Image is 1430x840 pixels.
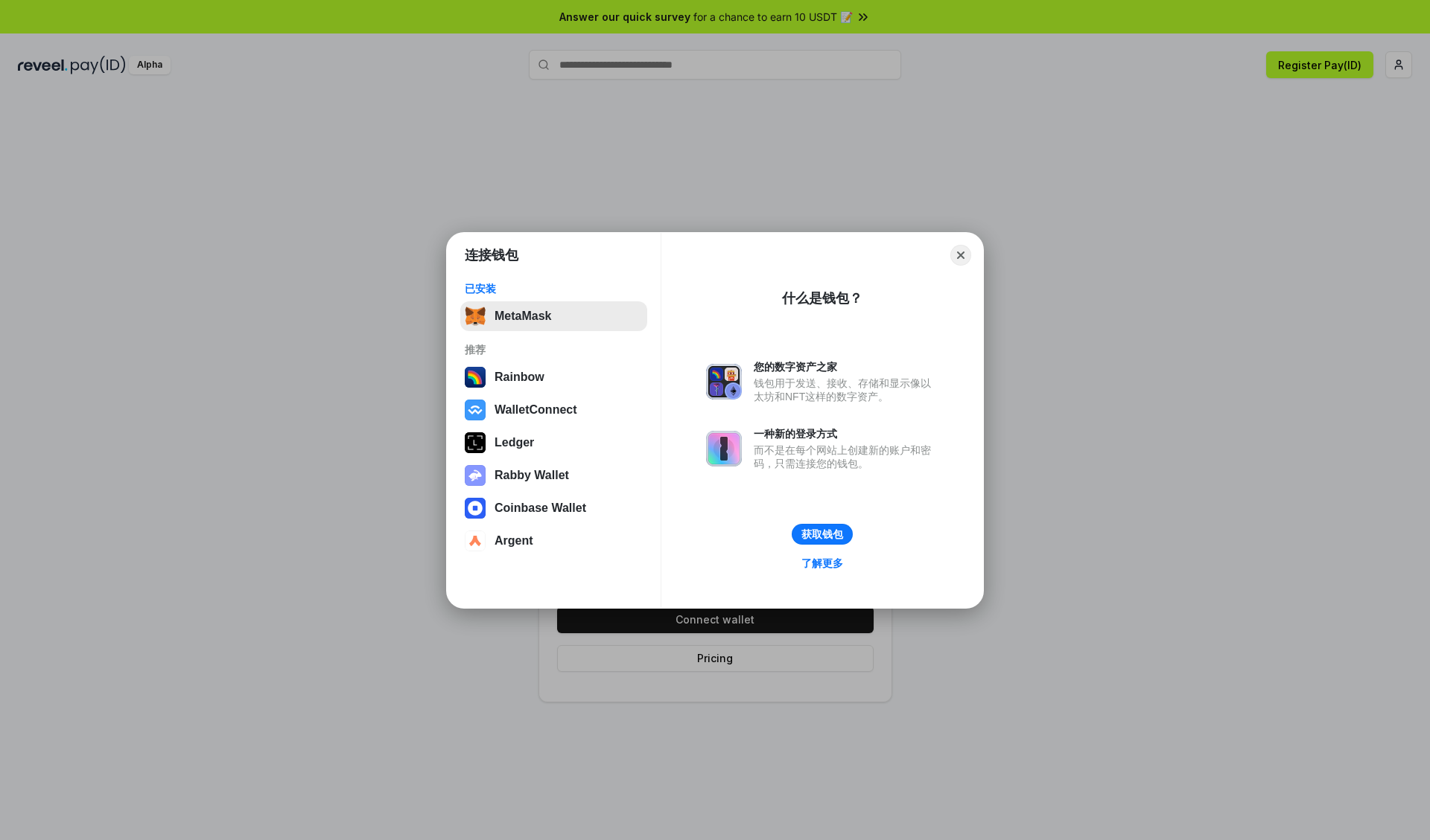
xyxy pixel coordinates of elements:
[465,367,486,388] img: svg+xml,%3Csvg%20width%3D%22120%22%20height%3D%22120%22%20viewBox%3D%220%200%20120%20120%22%20fil...
[465,530,486,551] img: svg+xml,%3Csvg%20width%3D%2228%22%20height%3D%2228%22%20viewBox%3D%220%200%2028%2028%22%20fill%3D...
[495,534,533,548] div: Argent
[460,428,647,458] button: Ledger
[465,343,643,356] div: 推荐
[754,443,938,470] div: 而不是在每个网站上创建新的账户和密码，只需连接您的钱包。
[782,289,862,307] div: 什么是钱包？
[801,557,843,570] div: 了解更多
[754,427,938,440] div: 一种新的登录方式
[495,371,544,384] div: Rainbow
[460,493,647,523] button: Coinbase Wallet
[754,360,938,373] div: 您的数字资产之家
[460,461,647,490] button: Rabby Wallet
[460,362,647,392] button: Rainbow
[792,524,853,545] button: 获取钱包
[801,528,843,541] div: 获取钱包
[706,431,742,467] img: svg+xml,%3Csvg%20xmlns%3D%22http%3A%2F%2Fwww.w3.org%2F2000%2Fsvg%22%20fill%3D%22none%22%20viewBox...
[465,306,486,327] img: svg+xml,%3Csvg%20fill%3D%22none%22%20height%3D%2233%22%20viewBox%3D%220%200%2035%2033%22%20width%...
[495,436,534,449] div: Ledger
[465,432,486,453] img: svg+xml,%3Csvg%20xmlns%3D%22http%3A%2F%2Fwww.w3.org%2F2000%2Fsvg%22%20width%3D%2228%22%20height%3...
[460,395,647,425] button: WalletConnect
[460,301,647,331] button: MetaMask
[495,469,569,482] div: Rabby Wallet
[792,554,852,573] a: 了解更多
[465,465,486,486] img: svg+xml,%3Csvg%20xmlns%3D%22http%3A%2F%2Fwww.w3.org%2F2000%2Fsvg%22%20fill%3D%22none%22%20viewBox...
[495,501,586,515] div: Coinbase Wallet
[706,364,742,400] img: svg+xml,%3Csvg%20xmlns%3D%22http%3A%2F%2Fwww.w3.org%2F2000%2Fsvg%22%20fill%3D%22none%22%20viewBox...
[465,246,518,264] h1: 连接钱包
[460,526,647,556] button: Argent
[495,403,577,417] div: WalletConnect
[465,498,486,519] img: svg+xml,%3Csvg%20width%3D%2228%22%20height%3D%2228%22%20viewBox%3D%220%200%2028%2028%22%20fill%3D...
[495,310,551,323] div: MetaMask
[465,282,643,295] div: 已安装
[754,376,938,403] div: 钱包用于发送、接收、存储和显示像以太坊和NFT这样的数字资产。
[465,400,486,420] img: svg+xml,%3Csvg%20width%3D%2228%22%20height%3D%2228%22%20viewBox%3D%220%200%2028%2028%22%20fill%3D...
[950,245,971,266] button: Close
